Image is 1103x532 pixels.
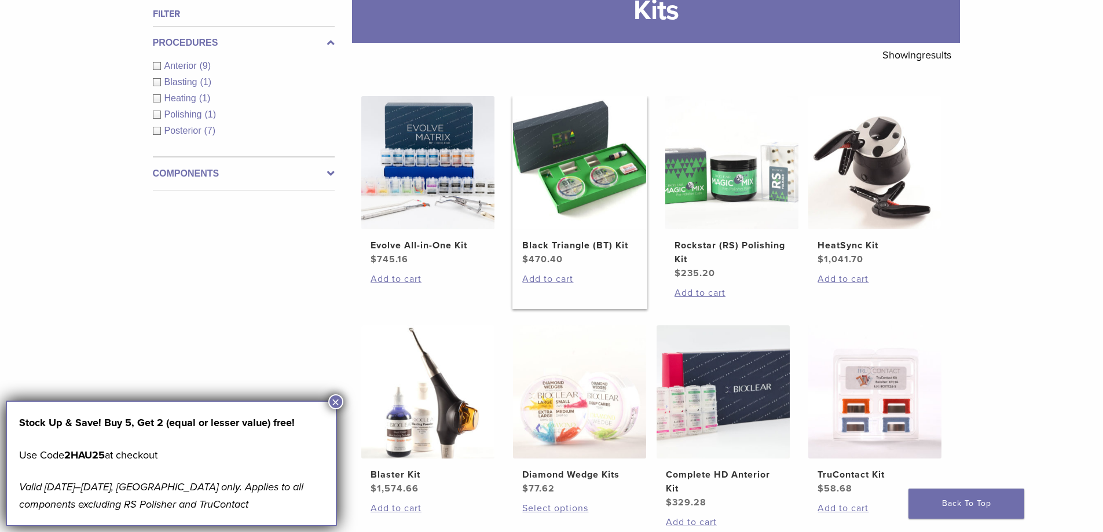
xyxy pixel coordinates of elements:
img: HeatSync Kit [808,96,941,229]
a: Diamond Wedge KitsDiamond Wedge Kits $77.62 [512,325,647,496]
a: Rockstar (RS) Polishing KitRockstar (RS) Polishing Kit $235.20 [665,96,800,280]
h2: Blaster Kit [371,468,485,482]
span: (7) [204,126,216,135]
h2: Rockstar (RS) Polishing Kit [675,239,789,266]
img: Diamond Wedge Kits [513,325,646,458]
bdi: 77.62 [522,483,555,494]
a: Evolve All-in-One KitEvolve All-in-One Kit $745.16 [361,96,496,266]
h2: TruContact Kit [818,468,932,482]
span: $ [675,267,681,279]
img: Complete HD Anterior Kit [657,325,790,458]
img: Evolve All-in-One Kit [361,96,494,229]
img: TruContact Kit [808,325,941,458]
span: Polishing [164,109,205,119]
h2: Diamond Wedge Kits [522,468,637,482]
a: Add to cart: “Complete HD Anterior Kit” [666,515,780,529]
strong: 2HAU25 [64,449,105,461]
h4: Filter [153,7,335,21]
span: Heating [164,93,199,103]
span: $ [522,483,529,494]
a: Complete HD Anterior KitComplete HD Anterior Kit $329.28 [656,325,791,509]
span: Posterior [164,126,204,135]
bdi: 1,574.66 [371,483,419,494]
bdi: 470.40 [522,254,563,265]
a: Add to cart: “Rockstar (RS) Polishing Kit” [675,286,789,300]
a: Add to cart: “Blaster Kit” [371,501,485,515]
span: $ [818,483,824,494]
h2: Black Triangle (BT) Kit [522,239,637,252]
strong: Stock Up & Save! Buy 5, Get 2 (equal or lesser value) free! [19,416,295,429]
a: Blaster KitBlaster Kit $1,574.66 [361,325,496,496]
a: Add to cart: “HeatSync Kit” [818,272,932,286]
h2: Evolve All-in-One Kit [371,239,485,252]
img: Blaster Kit [361,325,494,458]
span: Anterior [164,61,200,71]
img: Rockstar (RS) Polishing Kit [665,96,798,229]
em: Valid [DATE]–[DATE], [GEOGRAPHIC_DATA] only. Applies to all components excluding RS Polisher and ... [19,480,303,511]
bdi: 1,041.70 [818,254,863,265]
span: (1) [199,93,211,103]
a: Add to cart: “Black Triangle (BT) Kit” [522,272,637,286]
a: HeatSync KitHeatSync Kit $1,041.70 [808,96,943,266]
label: Procedures [153,36,335,50]
bdi: 745.16 [371,254,408,265]
bdi: 329.28 [666,497,706,508]
a: Select options for “Diamond Wedge Kits” [522,501,637,515]
span: $ [371,483,377,494]
a: Back To Top [908,489,1024,519]
span: (1) [204,109,216,119]
label: Components [153,167,335,181]
h2: Complete HD Anterior Kit [666,468,780,496]
p: Showing results [882,43,951,67]
img: Black Triangle (BT) Kit [513,96,646,229]
span: (1) [200,77,211,87]
span: Blasting [164,77,200,87]
span: $ [666,497,672,508]
button: Close [328,394,343,409]
a: Add to cart: “TruContact Kit” [818,501,932,515]
a: Black Triangle (BT) KitBlack Triangle (BT) Kit $470.40 [512,96,647,266]
span: (9) [200,61,211,71]
h2: HeatSync Kit [818,239,932,252]
bdi: 235.20 [675,267,715,279]
bdi: 58.68 [818,483,852,494]
span: $ [818,254,824,265]
p: Use Code at checkout [19,446,324,464]
span: $ [522,254,529,265]
a: Add to cart: “Evolve All-in-One Kit” [371,272,485,286]
a: TruContact KitTruContact Kit $58.68 [808,325,943,496]
span: $ [371,254,377,265]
